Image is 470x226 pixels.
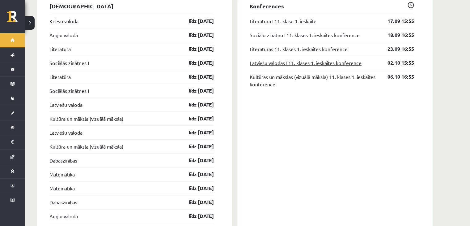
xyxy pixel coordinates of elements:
[178,129,214,136] a: līdz [DATE]
[178,101,214,108] a: līdz [DATE]
[178,198,214,206] a: līdz [DATE]
[7,11,25,26] a: Rīgas 1. Tālmācības vidusskola
[378,73,414,80] a: 06.10 16:55
[178,185,214,192] a: līdz [DATE]
[49,143,123,150] a: Kultūra un māksla (vizuālā māksla)
[49,59,89,67] a: Sociālās zinātnes I
[49,115,123,122] a: Kultūra un māksla (vizuālā māksla)
[378,45,414,53] a: 23.09 16:55
[378,17,414,25] a: 17.09 15:55
[178,31,214,39] a: līdz [DATE]
[49,185,75,192] a: Matemātika
[250,2,414,10] p: Konferences
[49,212,78,220] a: Angļu valoda
[49,198,77,206] a: Dabaszinības
[49,73,71,80] a: Literatūra
[49,17,78,25] a: Krievu valoda
[378,31,414,39] a: 18.09 16:55
[49,171,75,178] a: Matemātika
[250,31,360,39] a: Sociālo zinātņu I 11. klases 1. ieskaites konference
[378,59,414,67] a: 02.10 15:55
[250,17,316,25] a: Literatūra I 11. klase 1. ieskaite
[178,115,214,122] a: līdz [DATE]
[178,73,214,80] a: līdz [DATE]
[178,171,214,178] a: līdz [DATE]
[178,59,214,67] a: līdz [DATE]
[178,143,214,150] a: līdz [DATE]
[250,45,348,53] a: Literatūras 11. klases 1. ieskaites konference
[49,157,77,164] a: Dabaszinības
[178,157,214,164] a: līdz [DATE]
[49,129,83,136] a: Latviešu valoda
[250,73,378,88] a: Kultūras un mākslas (vizuālā māksla) 11. klases 1. ieskaites konference
[178,87,214,94] a: līdz [DATE]
[178,45,214,53] a: līdz [DATE]
[250,59,362,67] a: Latviešu valodas I 11. klases 1. ieskaites konference
[49,31,78,39] a: Angļu valoda
[178,212,214,220] a: līdz [DATE]
[49,45,71,53] a: Literatūra
[49,101,83,108] a: Latviešu valoda
[49,2,214,10] p: [DEMOGRAPHIC_DATA]
[178,17,214,25] a: līdz [DATE]
[49,87,89,94] a: Sociālās zinātnes I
